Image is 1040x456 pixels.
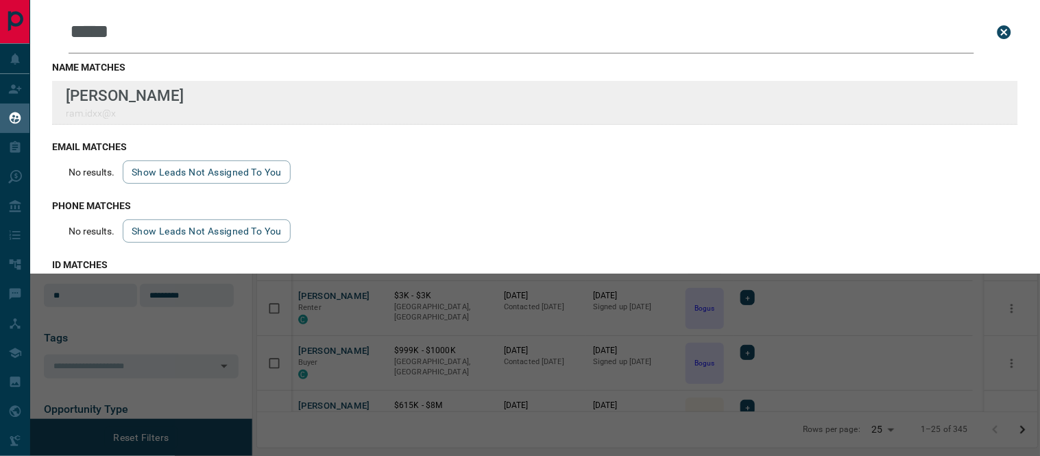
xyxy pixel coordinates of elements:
[52,259,1018,270] h3: id matches
[991,19,1018,46] button: close search bar
[52,200,1018,211] h3: phone matches
[123,219,291,243] button: show leads not assigned to you
[123,160,291,184] button: show leads not assigned to you
[66,86,184,104] p: [PERSON_NAME]
[66,108,184,119] p: ram.idxx@x
[69,226,114,237] p: No results.
[69,167,114,178] p: No results.
[52,62,1018,73] h3: name matches
[52,141,1018,152] h3: email matches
